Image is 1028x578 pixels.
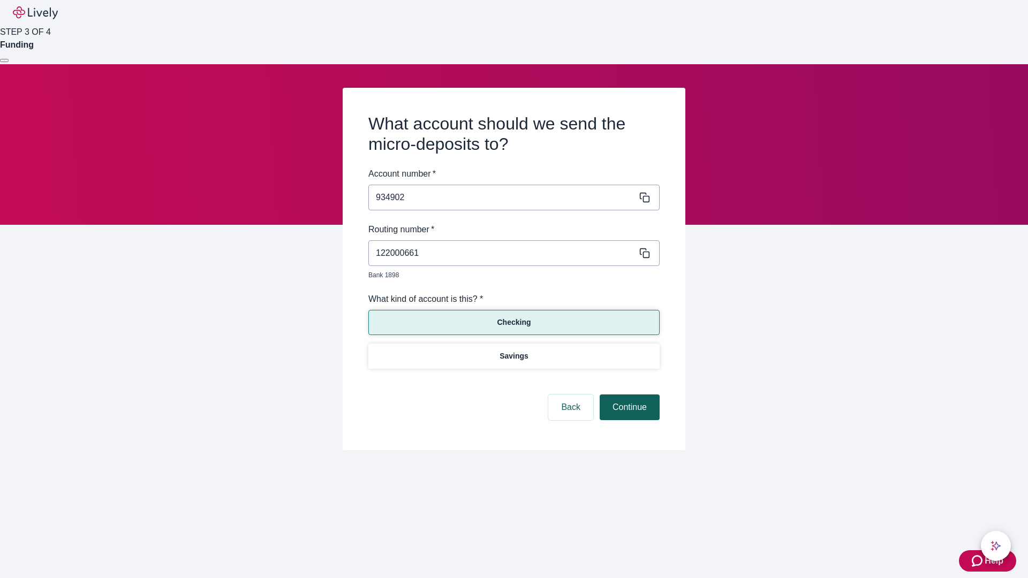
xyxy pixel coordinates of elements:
[637,246,652,261] button: Copy message content to clipboard
[639,248,650,258] svg: Copy to clipboard
[13,6,58,19] img: Lively
[368,113,660,155] h2: What account should we send the micro-deposits to?
[972,554,985,567] svg: Zendesk support icon
[368,168,436,180] label: Account number
[497,317,531,328] p: Checking
[639,192,650,203] svg: Copy to clipboard
[985,554,1003,567] span: Help
[368,344,660,369] button: Savings
[991,541,1001,551] svg: Lively AI Assistant
[368,223,434,236] label: Routing number
[600,394,660,420] button: Continue
[959,550,1016,572] button: Zendesk support iconHelp
[368,310,660,335] button: Checking
[981,531,1011,561] button: chat
[368,293,483,306] label: What kind of account is this? *
[637,190,652,205] button: Copy message content to clipboard
[548,394,593,420] button: Back
[368,270,652,280] p: Bank 1898
[500,351,528,362] p: Savings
